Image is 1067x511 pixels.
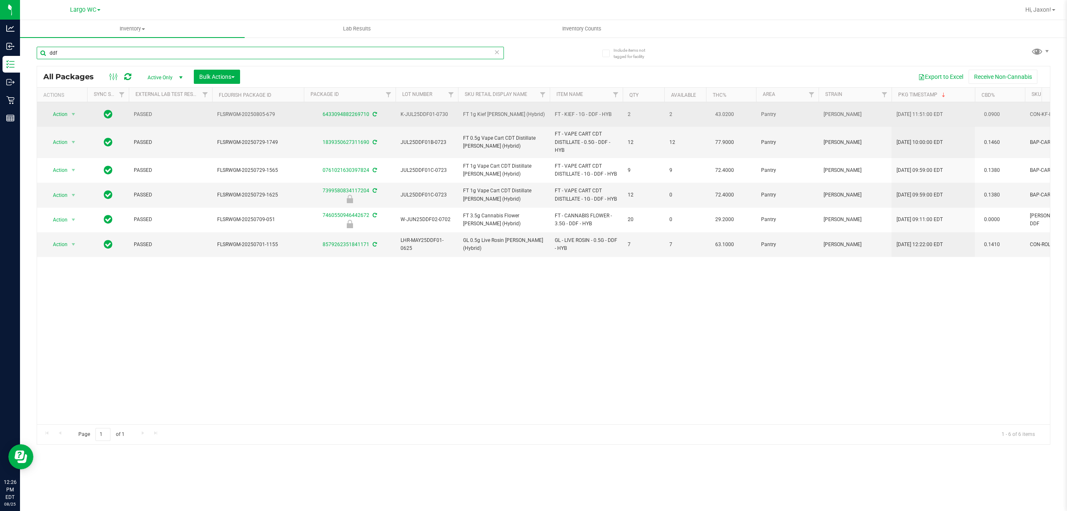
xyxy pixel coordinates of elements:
iframe: Resource center [8,444,33,469]
span: 29.2000 [711,214,738,226]
a: Package ID [311,91,339,97]
span: select [68,164,79,176]
a: Filter [444,88,458,102]
span: In Sync [104,108,113,120]
span: [DATE] 11:51:00 EDT [897,111,943,118]
a: 8579262351841171 [323,242,369,247]
a: External Lab Test Result [135,91,201,97]
span: FLSRWGM-20250701-1155 [217,241,299,249]
span: FLSRWGM-20250729-1565 [217,166,299,174]
span: Sync from Compliance System [371,188,377,194]
span: 63.1000 [711,239,738,251]
span: 9 [628,166,659,174]
span: 12 [628,138,659,146]
input: Search Package ID, Item Name, SKU, Lot or Part Number... [37,47,504,59]
span: [PERSON_NAME] [824,216,887,224]
a: Flourish Package ID [219,92,271,98]
span: Sync from Compliance System [371,212,377,218]
span: 0 [669,216,701,224]
span: 0.1380 [980,164,1004,176]
span: [PERSON_NAME] [824,111,887,118]
span: PASSED [134,191,207,199]
span: JUL25DDF01C-0723 [401,191,453,199]
span: 0.1460 [980,136,1004,149]
div: Actions [43,92,84,98]
a: 7399580834117204 [323,188,369,194]
span: Lab Results [332,25,382,33]
a: Available [671,92,696,98]
div: Launch Hold [303,220,397,228]
span: Clear [494,47,500,58]
span: select [68,189,79,201]
span: 7 [628,241,659,249]
span: [PERSON_NAME] [824,191,887,199]
a: Filter [198,88,212,102]
span: FLSRWGM-20250805-679 [217,111,299,118]
span: Hi, Jaxon! [1025,6,1051,13]
span: PASSED [134,166,207,174]
a: 1839350627311690 [323,139,369,145]
span: 2 [628,111,659,118]
span: FT 3.5g Cannabis Flower [PERSON_NAME] (Hybrid) [463,212,545,228]
span: 20 [628,216,659,224]
span: 77.9000 [711,136,738,149]
a: Area [763,91,775,97]
span: Pantry [761,216,814,224]
span: select [68,214,79,226]
span: LHR-MAY25DDF01-0625 [401,237,453,252]
span: Pantry [761,241,814,249]
span: [DATE] 09:59:00 EDT [897,166,943,174]
span: FT - CANNABIS FLOWER - 3.5G - DDF - HYB [555,212,618,228]
span: Largo WC [70,6,96,13]
span: Bulk Actions [199,73,235,80]
inline-svg: Reports [6,114,15,122]
a: Inventory Counts [469,20,694,38]
span: 0.0000 [980,214,1004,226]
a: SKU [1032,91,1041,97]
span: [PERSON_NAME] [824,138,887,146]
a: 6433094882269710 [323,111,369,117]
span: Action [45,164,68,176]
button: Export to Excel [913,70,969,84]
a: Filter [878,88,892,102]
span: All Packages [43,72,102,81]
button: Bulk Actions [194,70,240,84]
span: Action [45,189,68,201]
span: 2 [669,111,701,118]
a: Filter [536,88,550,102]
a: Pkg Timestamp [898,92,947,98]
span: FT 1g Kief [PERSON_NAME] (Hybrid) [463,111,545,118]
span: FT - VAPE CART CDT DISTILLATE - 1G - DDF - HYB [555,187,618,203]
span: 1 - 6 of 6 items [995,428,1042,441]
span: 12 [669,138,701,146]
a: 7460550946442672 [323,212,369,218]
span: 0.0900 [980,108,1004,121]
a: Filter [115,88,129,102]
p: 12:26 PM EDT [4,478,16,501]
span: Sync from Compliance System [371,139,377,145]
span: FT 1g Vape Cart CDT Distillate [PERSON_NAME] (Hybrid) [463,187,545,203]
span: select [68,108,79,120]
span: 43.0200 [711,108,738,121]
span: [DATE] 09:11:00 EDT [897,216,943,224]
span: 9 [669,166,701,174]
span: PASSED [134,241,207,249]
button: Receive Non-Cannabis [969,70,1037,84]
span: select [68,136,79,148]
span: [PERSON_NAME] [824,166,887,174]
span: Page of 1 [71,428,131,441]
span: Pantry [761,166,814,174]
span: Action [45,136,68,148]
span: Action [45,214,68,226]
span: PASSED [134,216,207,224]
span: [DATE] 12:22:00 EDT [897,241,943,249]
inline-svg: Analytics [6,24,15,33]
a: Strain [825,91,842,97]
span: [DATE] 09:59:00 EDT [897,191,943,199]
span: GL 0.5g Live Rosin [PERSON_NAME] (Hybrid) [463,237,545,252]
a: Filter [382,88,396,102]
a: Sku Retail Display Name [465,91,527,97]
span: Sync from Compliance System [371,111,377,117]
a: Filter [609,88,623,102]
span: PASSED [134,138,207,146]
